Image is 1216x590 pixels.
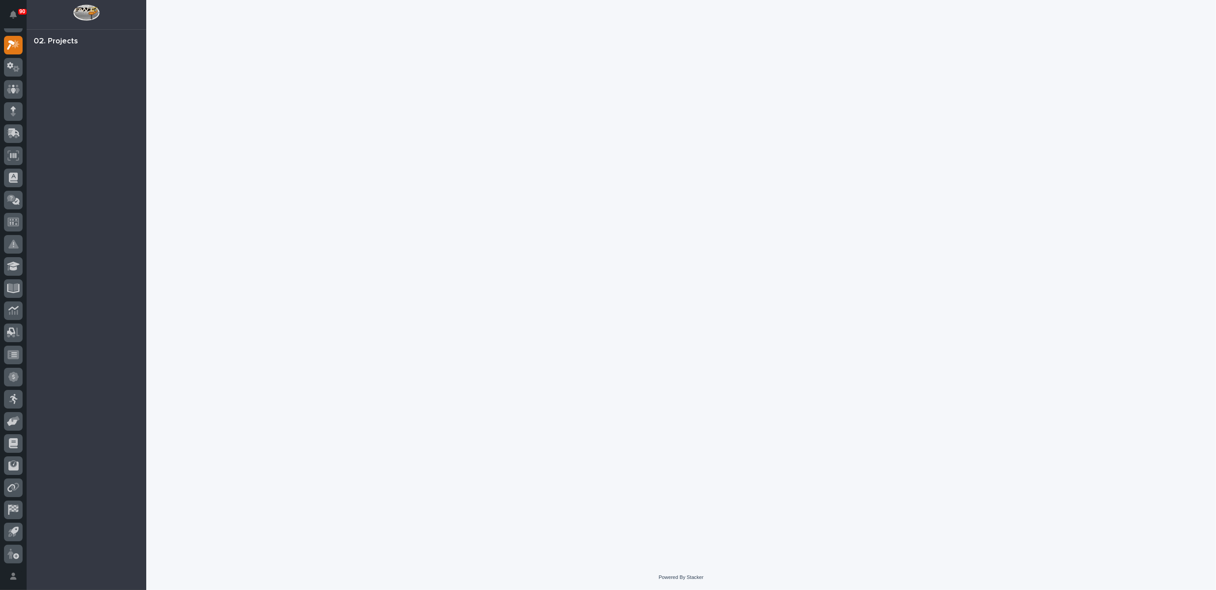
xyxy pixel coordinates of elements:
a: Powered By Stacker [659,575,703,580]
div: 02. Projects [34,37,78,46]
div: Notifications90 [11,11,23,25]
p: 90 [19,8,25,15]
button: Notifications [4,5,23,24]
img: Workspace Logo [73,4,99,21]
